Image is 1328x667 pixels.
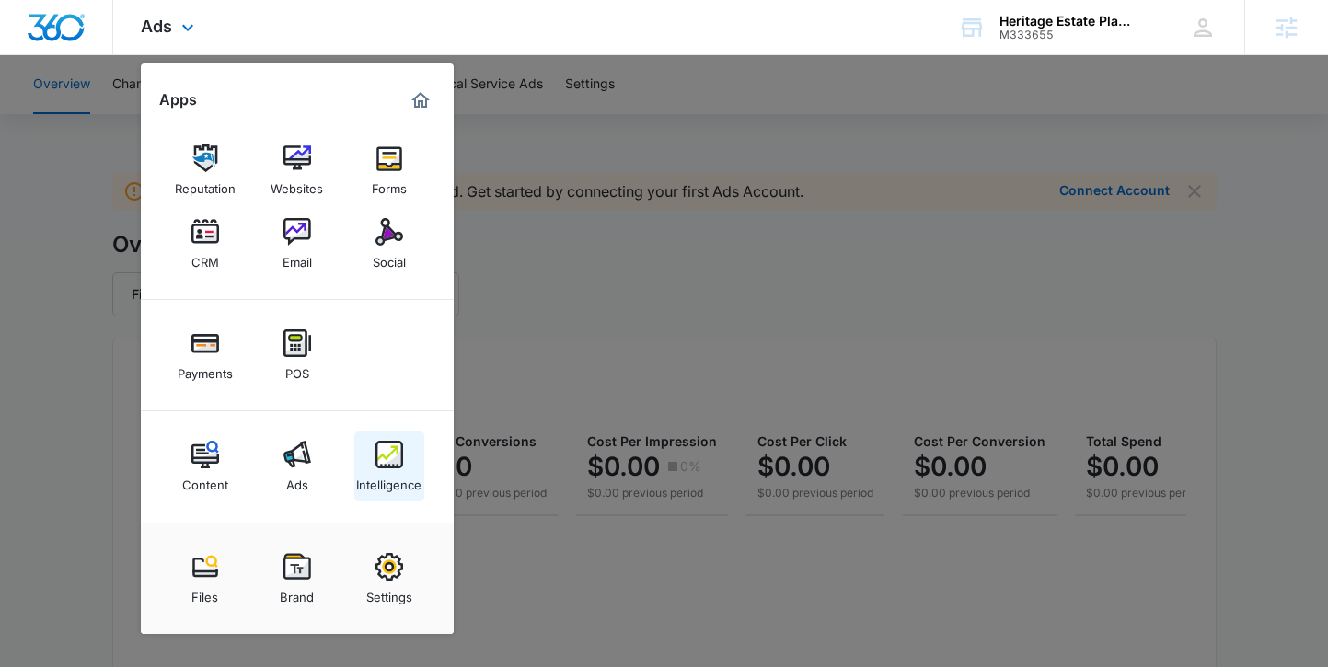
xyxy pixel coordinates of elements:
a: Brand [262,544,332,614]
div: Email [283,246,312,270]
div: POS [285,357,309,381]
a: Email [262,209,332,279]
div: Payments [178,357,233,381]
a: Files [170,544,240,614]
div: Files [191,581,218,604]
img: logo_orange.svg [29,29,44,44]
div: Forms [372,172,407,196]
div: v 4.0.25 [52,29,90,44]
div: Brand [280,581,314,604]
a: Content [170,431,240,501]
a: Intelligence [354,431,424,501]
a: Reputation [170,135,240,205]
div: Intelligence [356,468,421,492]
a: Payments [170,320,240,390]
div: account id [999,29,1134,41]
div: Keywords by Traffic [203,109,310,121]
img: tab_domain_overview_orange.svg [50,107,64,121]
a: Settings [354,544,424,614]
h2: Apps [159,91,197,109]
div: Ads [286,468,308,492]
div: Social [373,246,406,270]
a: Ads [262,431,332,501]
a: POS [262,320,332,390]
div: account name [999,14,1134,29]
a: CRM [170,209,240,279]
a: Marketing 360® Dashboard [406,86,435,115]
div: Domain: [DOMAIN_NAME] [48,48,202,63]
div: Settings [366,581,412,604]
a: Social [354,209,424,279]
div: Websites [271,172,323,196]
div: Reputation [175,172,236,196]
div: Content [182,468,228,492]
a: Websites [262,135,332,205]
img: website_grey.svg [29,48,44,63]
span: Ads [141,17,172,36]
a: Forms [354,135,424,205]
div: Domain Overview [70,109,165,121]
div: CRM [191,246,219,270]
img: tab_keywords_by_traffic_grey.svg [183,107,198,121]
